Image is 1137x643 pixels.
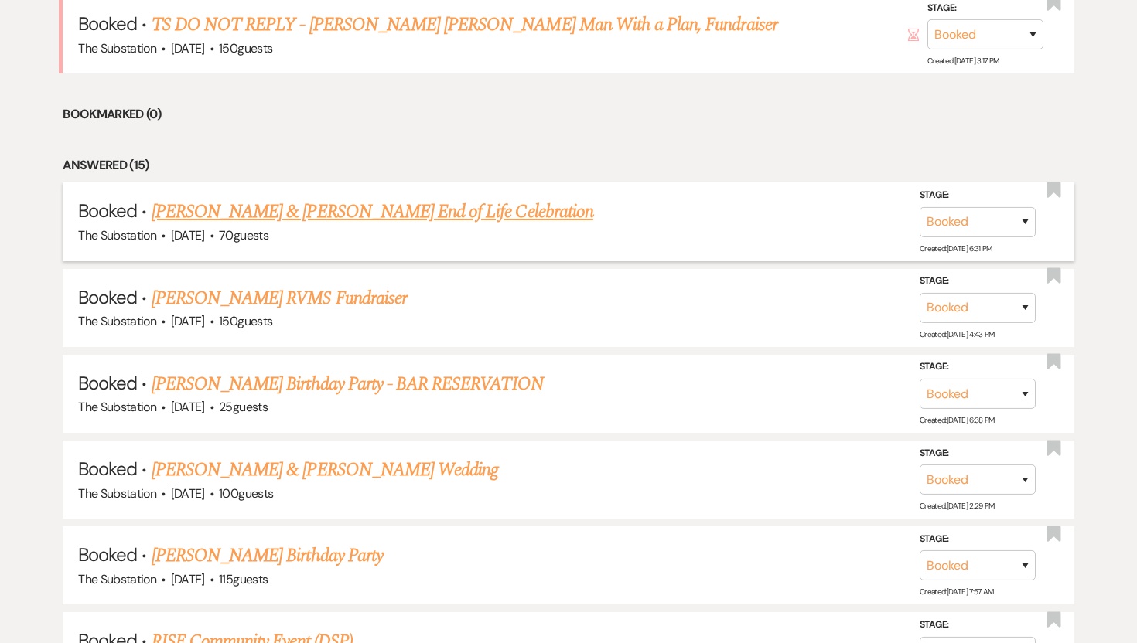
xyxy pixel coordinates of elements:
span: 115 guests [219,571,268,587]
span: [DATE] [171,485,205,502]
span: Booked [78,457,137,481]
span: Created: [DATE] 6:38 PM [920,415,995,425]
a: [PERSON_NAME] & [PERSON_NAME] Wedding [152,456,498,484]
span: 150 guests [219,40,272,56]
span: The Substation [78,399,156,415]
span: Created: [DATE] 7:57 AM [920,587,994,597]
span: Created: [DATE] 3:17 PM [927,56,999,66]
span: The Substation [78,313,156,329]
span: 150 guests [219,313,272,329]
span: 100 guests [219,485,273,502]
span: The Substation [78,485,156,502]
span: [DATE] [171,571,205,587]
label: Stage: [920,445,1036,462]
label: Stage: [920,359,1036,376]
label: Stage: [920,617,1036,634]
span: [DATE] [171,313,205,329]
span: Created: [DATE] 2:29 PM [920,501,995,511]
a: [PERSON_NAME] & [PERSON_NAME] End of Life Celebration [152,198,593,226]
a: [PERSON_NAME] RVMS Fundraiser [152,284,407,312]
span: 25 guests [219,399,268,415]
span: [DATE] [171,227,205,243]
a: [PERSON_NAME] Birthday Party - BAR RESERVATION [152,370,544,398]
span: Booked [78,543,137,566]
span: [DATE] [171,399,205,415]
span: Created: [DATE] 6:31 PM [920,243,992,253]
a: [PERSON_NAME] Birthday Party [152,542,383,570]
span: Created: [DATE] 4:43 PM [920,329,995,339]
a: TS DO NOT REPLY - [PERSON_NAME] [PERSON_NAME] Man With a Plan, Fundraiser [152,11,777,39]
span: The Substation [78,227,156,243]
span: Booked [78,199,137,223]
span: The Substation [78,571,156,587]
span: The Substation [78,40,156,56]
label: Stage: [920,531,1036,548]
span: Booked [78,285,137,309]
span: 70 guests [219,227,268,243]
span: [DATE] [171,40,205,56]
label: Stage: [920,187,1036,204]
label: Stage: [920,273,1036,290]
span: Booked [78,371,137,395]
li: Answered (15) [63,155,1074,175]
span: Booked [78,12,137,36]
li: Bookmarked (0) [63,104,1074,124]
